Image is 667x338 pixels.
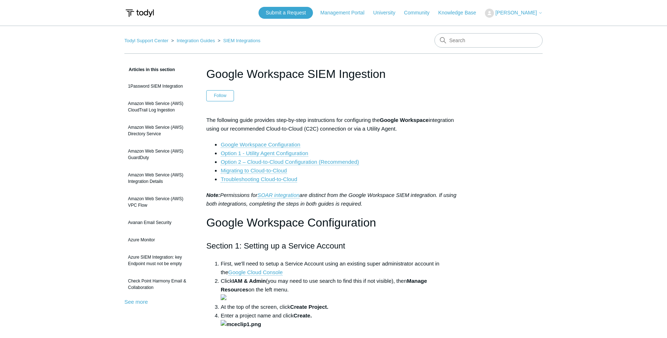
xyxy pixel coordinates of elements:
a: Submit a Request [259,7,313,19]
a: Amazon Web Service (AWS) CloudTrail Log Ingestion [124,97,195,117]
a: Amazon Web Service (AWS) GuardDuty [124,144,195,164]
a: Amazon Web Service (AWS) Integration Details [124,168,195,188]
a: Amazon Web Service (AWS) VPC Flow [124,192,195,212]
a: University [373,9,402,17]
a: Option 1 - Utility Agent Configuration [221,150,308,157]
a: Todyl Support Center [124,38,168,43]
img: 40195907996051 [221,294,226,300]
span: The following guide provides step-by-step instructions for configuring the integration using our ... [206,117,454,132]
a: See more [124,299,148,305]
li: At the top of the screen, click [221,303,461,311]
a: Avanan Email Security [124,216,195,229]
span: [PERSON_NAME] [495,10,537,16]
span: Articles in this section [124,67,175,72]
a: Community [404,9,437,17]
h1: Google Workspace SIEM Ingestion [206,65,461,83]
a: Google Workspace Configuration [221,141,300,148]
input: Search [434,33,543,48]
img: Todyl Support Center Help Center home page [124,6,155,20]
a: Migrating to Cloud-to-Cloud [221,167,287,174]
li: First, we'll need to setup a Service Account using an existing super administrator account in the [221,259,461,277]
em: Permissions for are distinct from the Google Workspace SIEM integration. If using both integratio... [206,192,456,207]
a: Knowledge Base [438,9,483,17]
button: Follow Article [206,90,234,101]
img: mceclip1.png [221,320,261,329]
a: SOAR integration [257,192,300,198]
a: Google Cloud Console [228,269,283,276]
h2: Section 1: Setting up a Service Account [206,240,461,252]
a: SIEM Integrations [223,38,260,43]
li: Integration Guides [170,38,216,43]
a: Integration Guides [177,38,215,43]
a: Azure SIEM Integration: key Endpoint must not be empty [124,250,195,271]
strong: Create Project. [290,304,328,310]
strong: Google Workspace [380,117,429,123]
a: Management Portal [321,9,372,17]
li: Todyl Support Center [124,38,170,43]
a: Check Point Harmony Email & Collaboration [124,274,195,294]
a: Amazon Web Service (AWS) Directory Service [124,120,195,141]
li: SIEM Integrations [216,38,261,43]
li: Click (you may need to use search to find this if not visible), then on the left menu. [221,277,461,303]
h1: Google Workspace Configuration [206,214,461,232]
a: Azure Monitor [124,233,195,247]
strong: IAM & Admin [233,278,266,284]
button: [PERSON_NAME] [485,9,543,18]
li: Enter a project name and click [221,311,461,329]
strong: Note: [206,192,220,198]
a: Option 2 – Cloud-to-Cloud Configuration (Recommended) [221,159,359,165]
strong: Create. [221,312,312,327]
a: 1Password SIEM Integration [124,79,195,93]
a: Troubleshooting Cloud-to-Cloud [221,176,297,183]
